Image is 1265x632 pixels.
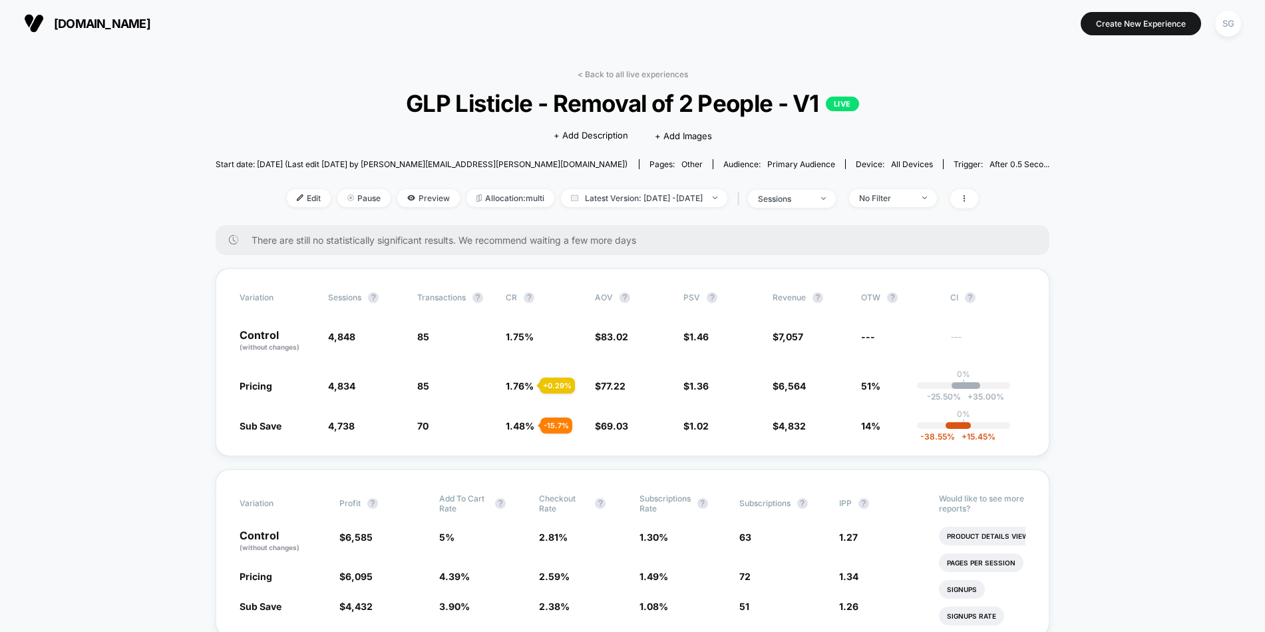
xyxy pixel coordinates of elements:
span: PSV [683,292,700,302]
span: 1.26 [839,601,858,612]
span: Preview [397,189,460,207]
button: [DOMAIN_NAME] [20,13,154,34]
span: $ [773,380,806,392]
span: OTW [861,292,934,303]
span: $ [595,331,628,342]
button: ? [887,292,898,303]
button: ? [472,292,483,303]
span: 6,095 [345,571,373,582]
span: 5 % [439,531,454,543]
span: IPP [839,498,852,508]
span: --- [950,333,1026,352]
span: 4,834 [328,380,355,392]
span: 1.76 % [506,380,534,392]
img: end [713,196,717,199]
span: | [734,189,748,208]
button: ? [524,292,534,303]
button: ? [495,498,506,509]
span: 2.81 % [539,531,568,543]
span: $ [339,601,373,612]
span: $ [683,331,709,342]
span: CR [506,292,517,302]
button: ? [858,498,869,509]
span: $ [339,571,373,582]
button: ? [813,292,823,303]
span: 2.38 % [539,601,570,612]
span: 6,585 [345,531,373,543]
p: 0% [957,409,970,419]
li: Signups Rate [939,607,1004,625]
span: $ [773,331,803,342]
span: 63 [739,531,751,543]
button: ? [368,292,379,303]
span: 35.00 % [961,392,1004,402]
span: $ [595,420,628,432]
span: 1.36 [689,380,709,392]
span: AOV [595,292,613,302]
span: 1.34 [839,571,858,582]
div: - 15.7 % [540,418,572,434]
span: -25.50 % [927,392,961,402]
span: Pricing [240,380,272,392]
span: + [962,432,967,442]
span: Transactions [417,292,466,302]
button: ? [797,498,808,509]
span: CI [950,292,1023,303]
span: Sessions [328,292,361,302]
span: 4,432 [345,601,373,612]
span: 1.30 % [639,531,668,543]
span: $ [683,420,709,432]
span: 77.22 [601,380,626,392]
span: 6,564 [779,380,806,392]
span: Edit [287,189,331,207]
span: Subscriptions Rate [639,493,691,513]
p: LIVE [826,97,859,111]
span: Start date: [DATE] (Last edit [DATE] by [PERSON_NAME][EMAIL_ADDRESS][PERSON_NAME][DOMAIN_NAME]) [216,159,628,169]
span: Device: [845,159,943,169]
div: SG [1215,11,1241,37]
span: Add To Cart Rate [439,493,488,513]
p: Control [240,330,315,352]
span: Variation [240,493,313,513]
div: No Filter [859,193,912,203]
span: Primary Audience [767,159,835,169]
span: 1.75 % [506,331,534,342]
button: Create New Experience [1081,12,1201,35]
span: 70 [417,420,429,432]
p: | [962,419,965,429]
span: Subscriptions [739,498,791,508]
span: 3.90 % [439,601,470,612]
img: edit [297,194,303,201]
span: all devices [891,159,933,169]
span: 1.02 [689,420,709,432]
span: 14% [861,420,880,432]
span: Checkout Rate [539,493,588,513]
button: ? [697,498,708,509]
p: Would like to see more reports? [939,493,1025,513]
span: 51% [861,380,880,392]
span: Pricing [240,571,272,582]
span: $ [773,420,806,432]
span: 1.46 [689,331,709,342]
li: Product Details Views Rate [939,527,1061,545]
button: ? [707,292,717,303]
span: + [968,392,973,402]
span: 4,832 [779,420,806,432]
span: $ [683,380,709,392]
span: GLP Listicle - Removal of 2 People - V1 [257,89,1007,117]
span: Sub Save [240,601,281,612]
span: After 0.5 Seco... [990,159,1049,169]
span: other [681,159,703,169]
p: Control [240,530,326,553]
span: Profit [339,498,361,508]
span: -38.55 % [920,432,955,442]
span: 69.03 [601,420,628,432]
span: Revenue [773,292,806,302]
span: $ [595,380,626,392]
span: (without changes) [240,543,299,551]
span: (without changes) [240,343,299,351]
span: 85 [417,380,429,392]
li: Signups [939,580,985,599]
span: --- [861,331,875,342]
div: Audience: [723,159,835,169]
